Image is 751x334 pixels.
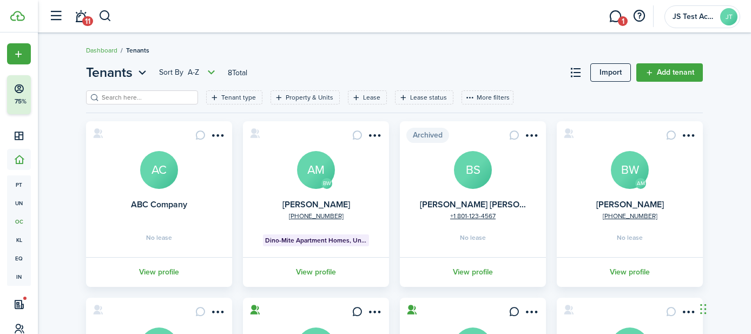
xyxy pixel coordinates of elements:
button: Open menu [365,306,383,321]
filter-tag: Open filter [348,90,387,104]
span: Dino-Mite Apartment Homes, Unit 3 [265,235,367,245]
button: Open sidebar [45,6,66,27]
a: BS [454,151,492,189]
a: [PERSON_NAME] [596,198,664,211]
a: Notifications [70,3,91,30]
button: Open menu [159,66,218,79]
button: Open menu [365,130,383,145]
a: un [7,194,31,212]
span: No lease [146,234,172,241]
filter-tag-label: Lease status [410,93,447,102]
input: Search here... [99,93,194,103]
img: TenantCloud [10,11,25,21]
button: Tenants [86,63,149,82]
a: Messaging [605,3,625,30]
span: 11 [82,16,93,26]
iframe: Chat Widget [697,282,751,334]
button: More filters [462,90,513,104]
a: in [7,267,31,286]
div: Drag [700,293,707,325]
a: Add tenant [636,63,703,82]
a: pt [7,175,31,194]
a: Import [590,63,631,82]
a: AM [297,151,335,189]
a: View profile [555,257,704,287]
span: Archived [406,128,449,143]
button: Search [98,7,112,25]
button: Open menu [7,43,31,64]
span: 1 [618,16,628,26]
button: Open menu [679,306,696,321]
filter-tag-label: Lease [363,93,380,102]
button: Sort byA-Z [159,66,218,79]
span: No lease [617,234,643,241]
button: Open menu [679,130,696,145]
p: 75% [14,97,27,106]
a: View profile [84,257,234,287]
a: AC [140,151,178,189]
a: [PHONE_NUMBER] [603,211,657,221]
filter-tag-label: Property & Units [286,93,333,102]
a: View profile [398,257,548,287]
button: 75% [7,75,97,114]
filter-tag: Open filter [206,90,262,104]
button: Open resource center [630,7,648,25]
span: No lease [460,234,486,241]
a: oc [7,212,31,231]
a: BW [611,151,649,189]
a: Dashboard [86,45,117,55]
avatar-text: JT [720,8,737,25]
filter-tag-label: Tenant type [221,93,256,102]
span: Tenants [126,45,149,55]
span: Sort by [159,67,188,78]
a: +1 801-123-4567 [450,211,496,221]
span: Tenants [86,63,133,82]
span: A-Z [188,67,199,78]
a: kl [7,231,31,249]
button: Open menu [522,306,539,321]
button: Open menu [86,63,149,82]
span: JS Test Account [673,13,716,21]
avatar-text: BW [321,178,332,189]
a: [PERSON_NAME] [282,198,350,211]
button: Open menu [522,130,539,145]
button: Open menu [208,130,226,145]
a: View profile [241,257,391,287]
filter-tag: Open filter [271,90,340,104]
a: ABC Company [131,198,187,211]
a: [PERSON_NAME] [PERSON_NAME] [420,198,557,211]
filter-tag: Open filter [395,90,453,104]
a: [PHONE_NUMBER] [289,211,344,221]
avatar-text: AM [635,178,646,189]
a: eq [7,249,31,267]
header-page-total: 8 Total [228,67,247,78]
button: Open menu [208,306,226,321]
